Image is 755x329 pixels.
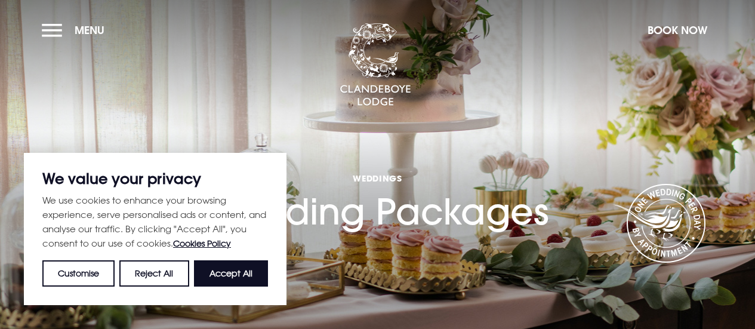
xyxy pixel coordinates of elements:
span: Weddings [207,173,548,184]
button: Book Now [642,17,713,43]
a: Cookies Policy [173,238,231,248]
button: Customise [42,260,115,287]
p: We use cookies to enhance your browsing experience, serve personalised ads or content, and analys... [42,193,268,251]
button: Accept All [194,260,268,287]
h1: Wedding Packages [207,131,548,233]
button: Menu [42,17,110,43]
img: Clandeboye Lodge [340,23,411,107]
span: Menu [75,23,104,37]
p: We value your privacy [42,171,268,186]
button: Reject All [119,260,189,287]
div: We value your privacy [24,153,286,305]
